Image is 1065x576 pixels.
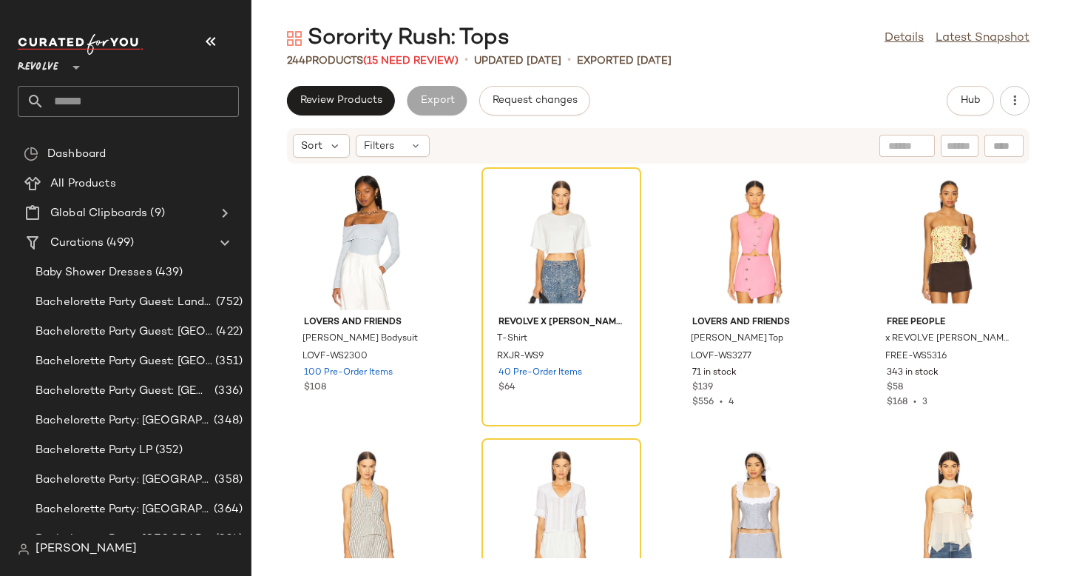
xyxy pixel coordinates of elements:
span: Bachelorette Party Guest: [GEOGRAPHIC_DATA] [35,324,213,341]
span: Bachelorette Party: [GEOGRAPHIC_DATA] [35,412,211,429]
span: (336) [212,383,243,400]
span: 3 [922,398,927,407]
span: $139 [692,381,713,395]
button: Review Products [287,86,395,115]
span: All Products [50,175,116,192]
span: Bachelorette Party Guest: [GEOGRAPHIC_DATA] [35,353,212,370]
span: • [567,52,571,70]
span: $168 [887,398,907,407]
span: REVOLVE x [PERSON_NAME] [498,316,624,329]
span: Lovers and Friends [692,316,818,329]
img: svg%3e [287,31,302,46]
div: Products [287,53,459,69]
span: 40 Pre-Order Items [498,366,582,380]
span: $58 [887,381,903,395]
span: $556 [692,398,714,407]
span: • [714,398,728,407]
span: (358) [212,472,243,489]
span: Dashboard [47,146,106,163]
span: (15 Need Review) [363,56,459,67]
span: LOVF-WS3277 [691,350,751,364]
span: 100 Pre-Order Items [304,366,393,380]
span: (422) [213,324,243,341]
span: FREE-WS5316 [885,350,947,364]
span: (499) [104,235,134,252]
img: LOVF-WS2300_V1.jpg [292,173,442,310]
span: 343 in stock [887,366,939,380]
span: Request changes [492,95,578,107]
span: $64 [498,381,515,395]
div: Sorority Rush: Tops [287,24,510,53]
span: Global Clipboards [50,205,147,222]
span: 244 [287,56,305,67]
img: svg%3e [18,543,30,555]
img: FREE-WS5316_V1.jpg [875,173,1024,310]
span: Bachelorette Party LP [35,442,152,459]
span: [PERSON_NAME] [35,540,137,558]
span: Bachelorette Party Guest: [GEOGRAPHIC_DATA] [35,383,212,400]
span: • [907,398,922,407]
span: Bachelorette Party: [GEOGRAPHIC_DATA] [35,472,212,489]
span: Curations [50,235,104,252]
span: (324) [212,531,243,548]
span: (439) [152,264,183,281]
span: 71 in stock [692,366,737,380]
span: Hub [960,95,981,107]
span: RXJR-WS9 [497,350,544,364]
span: Bachelorette Party: [GEOGRAPHIC_DATA] [35,531,212,548]
span: [PERSON_NAME] Bodysuit [302,332,418,346]
span: (364) [211,501,243,518]
span: (351) [212,353,243,370]
span: 4 [728,398,734,407]
span: LOVF-WS2300 [302,350,368,364]
span: Sort [301,138,322,154]
span: $108 [304,381,326,395]
span: (752) [213,294,243,311]
a: Details [885,30,924,47]
span: Free People [887,316,1012,329]
span: (9) [147,205,164,222]
img: LOVF-WS3277_V1.jpg [680,173,830,310]
span: • [464,52,468,70]
p: Exported [DATE] [577,53,672,69]
span: (348) [211,412,243,429]
span: T-Shirt [497,332,527,346]
button: Hub [947,86,994,115]
span: x REVOLVE [PERSON_NAME] Printed Top [885,332,1011,346]
span: Bachelorette Party Guest: Landing Page [35,294,213,311]
span: Review Products [300,95,382,107]
span: [PERSON_NAME] Top [691,332,783,346]
span: Baby Shower Dresses [35,264,152,281]
img: cfy_white_logo.C9jOOHJF.svg [18,34,143,55]
p: updated [DATE] [474,53,561,69]
span: (352) [152,442,183,459]
span: Filters [364,138,394,154]
a: Latest Snapshot [936,30,1029,47]
button: Request changes [479,86,590,115]
span: Lovers and Friends [304,316,430,329]
img: svg%3e [24,147,38,161]
span: Revolve [18,50,58,77]
span: Bachelorette Party: [GEOGRAPHIC_DATA] [35,501,211,518]
img: RXJR-WS9_V1.jpg [487,173,636,310]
